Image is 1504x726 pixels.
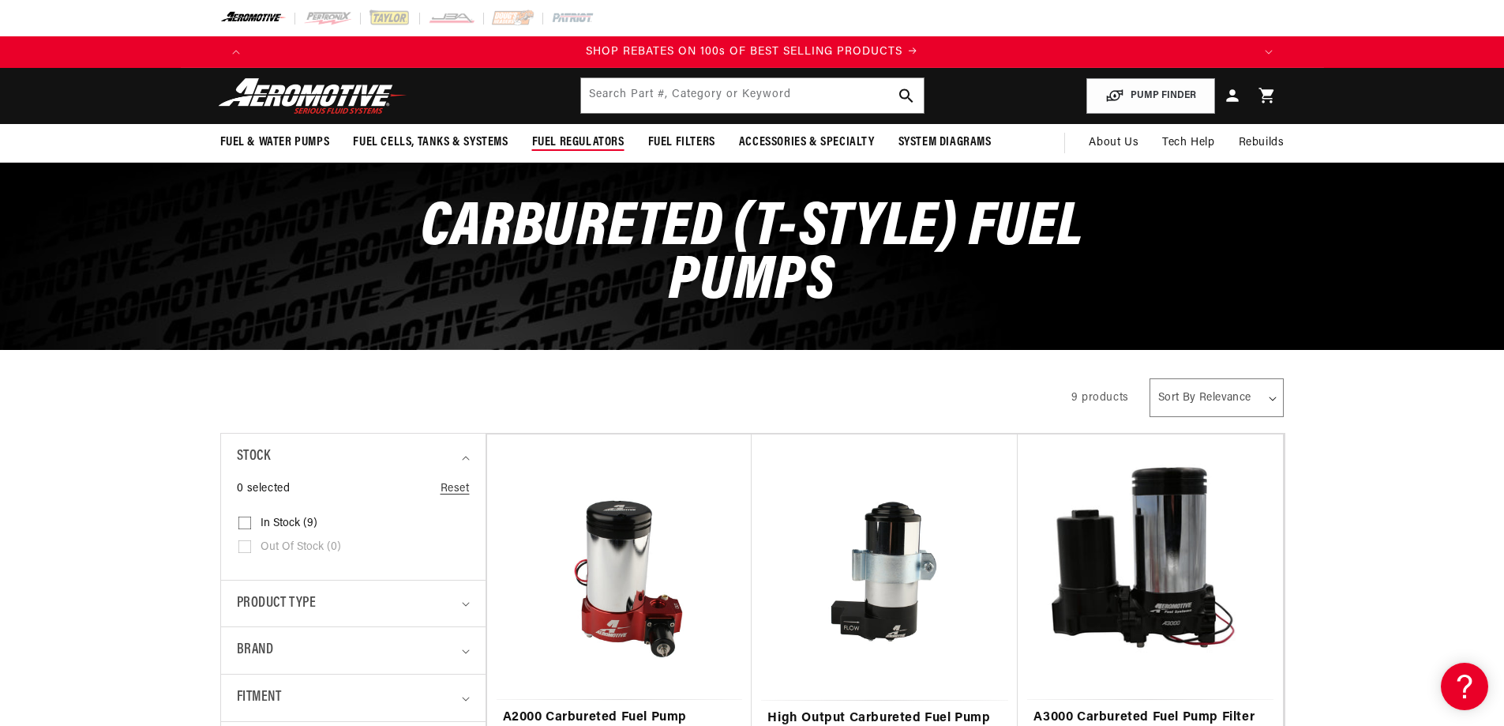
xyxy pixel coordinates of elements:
[581,78,924,113] input: Search by Part Number, Category or Keyword
[261,517,317,531] span: In stock (9)
[739,134,875,151] span: Accessories & Specialty
[1227,124,1296,162] summary: Rebuilds
[532,134,624,151] span: Fuel Regulators
[237,592,317,615] span: Product type
[237,639,274,662] span: Brand
[220,134,330,151] span: Fuel & Water Pumps
[520,124,636,161] summary: Fuel Regulators
[727,124,887,161] summary: Accessories & Specialty
[208,124,342,161] summary: Fuel & Water Pumps
[1150,124,1226,162] summary: Tech Help
[220,36,252,68] button: Translation missing: en.sections.announcements.previous_announcement
[889,78,924,113] button: search button
[341,124,519,161] summary: Fuel Cells, Tanks & Systems
[261,540,341,555] span: Out of stock (0)
[252,43,1253,61] a: SHOP REBATES ON 100s OF BEST SELLING PRODUCTS
[636,124,727,161] summary: Fuel Filters
[1253,36,1285,68] button: Translation missing: en.sections.announcements.next_announcement
[1077,124,1150,162] a: About Us
[1162,134,1214,152] span: Tech Help
[648,134,715,151] span: Fuel Filters
[1089,137,1138,149] span: About Us
[898,134,992,151] span: System Diagrams
[181,36,1324,68] slideshow-component: Translation missing: en.sections.announcements.announcement_bar
[237,446,271,468] span: Stock
[441,480,470,498] a: Reset
[237,627,470,674] summary: Brand (0 selected)
[237,687,282,709] span: Fitment
[421,197,1084,314] span: Carbureted (T-Style) Fuel Pumps
[887,124,1003,161] summary: System Diagrams
[353,134,508,151] span: Fuel Cells, Tanks & Systems
[237,675,470,721] summary: Fitment (0 selected)
[586,46,902,58] span: SHOP REBATES ON 100s OF BEST SELLING PRODUCTS
[237,581,470,627] summary: Product type (0 selected)
[214,77,411,115] img: Aeromotive
[252,43,1253,61] div: Announcement
[1071,392,1129,404] span: 9 products
[252,43,1253,61] div: 3 of 4
[1086,78,1215,114] button: PUMP FINDER
[237,480,291,498] span: 0 selected
[1239,134,1285,152] span: Rebuilds
[237,434,470,480] summary: Stock (0 selected)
